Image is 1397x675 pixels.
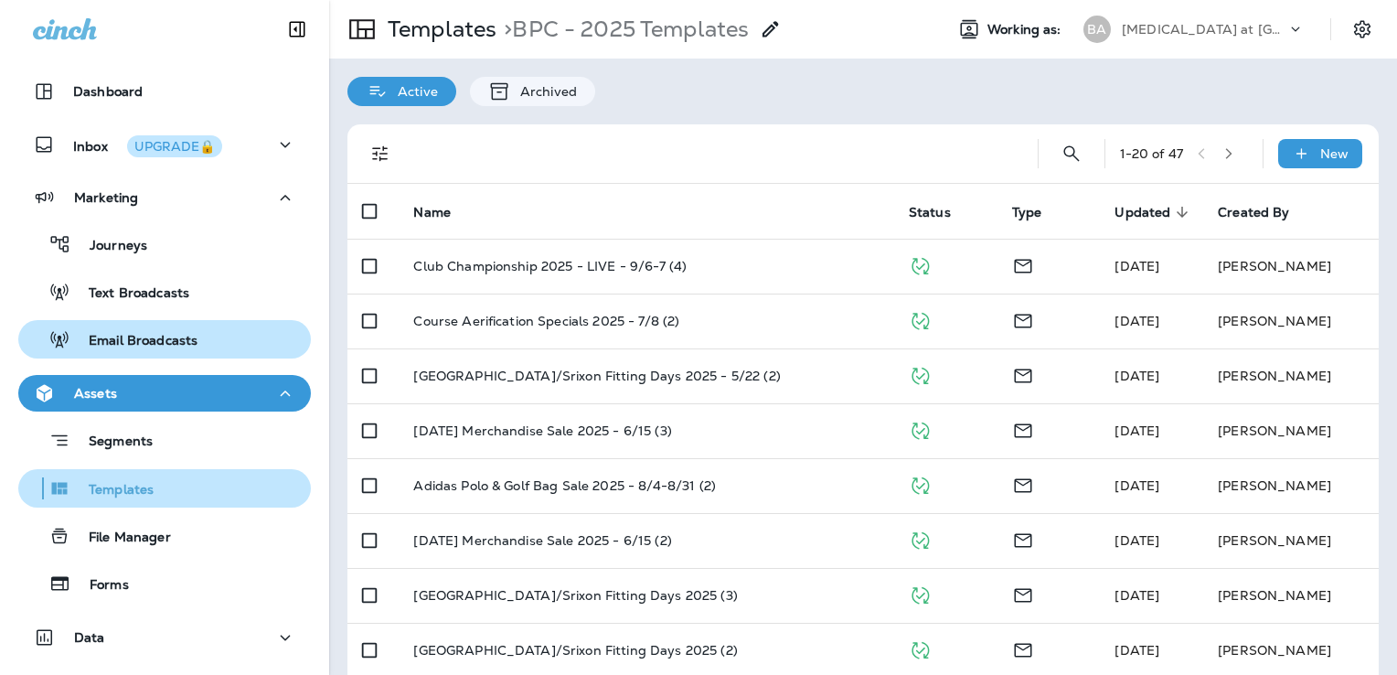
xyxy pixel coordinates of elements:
span: Published [909,530,932,547]
span: Caitlin Wilson [1114,532,1159,549]
p: Course Aerification Specials 2025 - 7/8 (2) [413,314,679,328]
span: Working as: [987,22,1065,37]
span: Published [909,640,932,657]
span: Name [413,205,451,220]
button: Filters [362,135,399,172]
span: Caitlin Wilson [1114,642,1159,659]
td: [PERSON_NAME] [1203,294,1379,348]
p: New [1320,146,1349,161]
p: Club Championship 2025 - LIVE - 9/6-7 (4) [413,259,687,273]
p: Adidas Polo & Golf Bag Sale 2025 - 8/4-8/31 (2) [413,478,716,493]
span: Updated [1114,205,1170,220]
span: Published [909,256,932,273]
span: Status [909,205,951,220]
button: Marketing [18,179,311,216]
td: [PERSON_NAME] [1203,568,1379,623]
span: Published [909,311,932,327]
span: Email [1012,530,1034,547]
p: [GEOGRAPHIC_DATA]/Srixon Fitting Days 2025 (2) [413,643,737,658]
button: Dashboard [18,73,311,110]
span: Caitlin Wilson [1114,423,1159,439]
span: Email [1012,366,1034,382]
button: Templates [18,469,311,508]
span: Email [1012,256,1034,273]
p: Inbox [73,135,222,155]
span: Published [909,366,932,382]
td: [PERSON_NAME] [1203,239,1379,294]
button: Collapse Sidebar [272,11,323,48]
div: BA [1083,16,1111,43]
span: Caitlin Wilson [1114,587,1159,604]
p: Dashboard [73,84,143,99]
button: Email Broadcasts [18,320,311,359]
p: Marketing [74,190,138,205]
span: Type [1012,204,1066,220]
div: 1 - 20 of 47 [1120,146,1183,161]
span: Email [1012,421,1034,437]
span: Caitlin Wilson [1114,477,1159,494]
button: InboxUPGRADE🔒 [18,126,311,163]
span: Published [909,476,932,492]
td: [PERSON_NAME] [1203,348,1379,403]
p: Archived [511,84,577,99]
p: Email Broadcasts [70,333,197,350]
div: UPGRADE🔒 [134,140,215,153]
p: Data [74,630,105,645]
span: Published [909,585,932,602]
span: Updated [1114,204,1194,220]
span: Created By [1218,205,1289,220]
p: Segments [70,434,153,452]
button: Forms [18,564,311,603]
span: Caitlin Wilson [1114,258,1159,274]
p: Active [389,84,438,99]
td: [PERSON_NAME] [1203,458,1379,513]
td: [PERSON_NAME] [1203,513,1379,568]
p: [GEOGRAPHIC_DATA]/Srixon Fitting Days 2025 - 5/22 (2) [413,369,780,383]
p: Forms [71,577,129,595]
span: Caitlin Wilson [1114,313,1159,329]
p: Journeys [71,238,147,255]
p: File Manager [70,530,171,547]
p: [DATE] Merchandise Sale 2025 - 6/15 (3) [413,423,671,438]
p: Assets [74,386,117,401]
p: Templates [380,16,496,43]
button: UPGRADE🔒 [127,135,222,157]
p: [MEDICAL_DATA] at [GEOGRAPHIC_DATA] [1122,22,1286,37]
span: Name [413,204,475,220]
td: [PERSON_NAME] [1203,403,1379,458]
button: File Manager [18,517,311,555]
span: Created By [1218,204,1313,220]
p: BPC - 2025 Templates [496,16,749,43]
button: Search Templates [1053,135,1090,172]
span: Email [1012,476,1034,492]
span: Email [1012,311,1034,327]
span: Status [909,204,975,220]
button: Journeys [18,225,311,263]
span: Email [1012,585,1034,602]
p: [GEOGRAPHIC_DATA]/Srixon Fitting Days 2025 (3) [413,588,737,603]
button: Assets [18,375,311,412]
button: Text Broadcasts [18,273,311,311]
p: Templates [70,482,154,499]
button: Settings [1346,13,1379,46]
p: Text Broadcasts [70,285,189,303]
p: [DATE] Merchandise Sale 2025 - 6/15 (2) [413,533,671,548]
span: Published [909,421,932,437]
button: Data [18,619,311,656]
button: Segments [18,421,311,460]
span: Caitlin Wilson [1114,368,1159,384]
span: Email [1012,640,1034,657]
span: Type [1012,205,1042,220]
